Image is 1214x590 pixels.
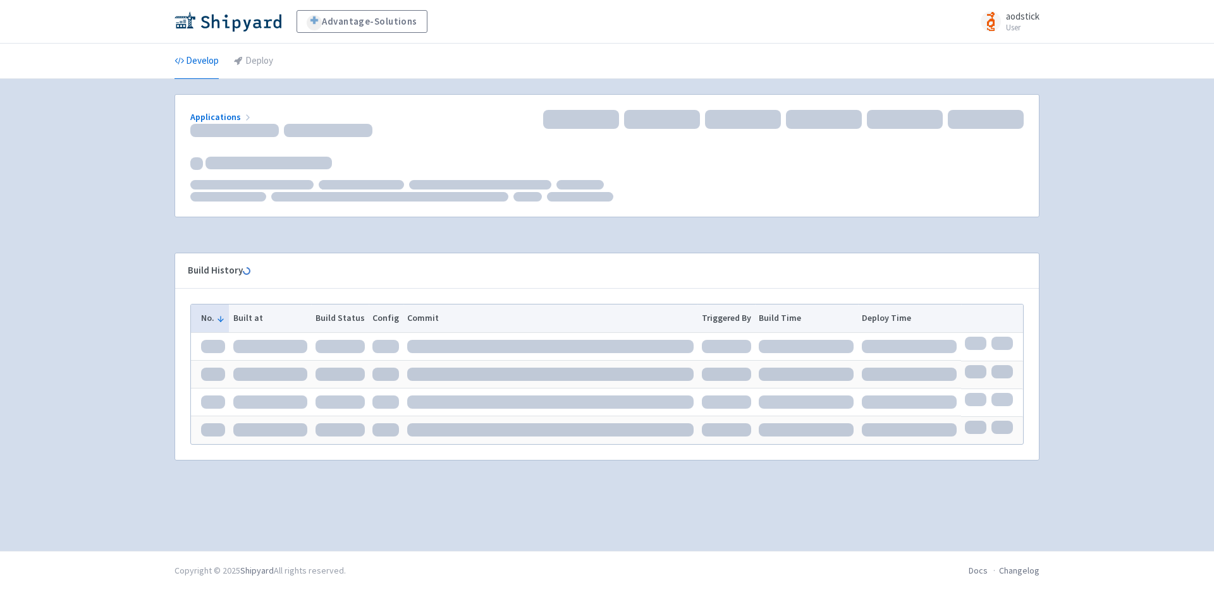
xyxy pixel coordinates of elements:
img: Shipyard logo [175,11,281,32]
th: Build Time [755,304,858,332]
a: Advantage-Solutions [297,10,427,33]
th: Triggered By [697,304,755,332]
a: Applications [190,111,253,123]
span: aodstick [1006,10,1039,22]
th: Commit [403,304,698,332]
a: aodstick User [973,11,1039,32]
button: No. [201,311,225,325]
th: Deploy Time [858,304,961,332]
div: Build History [188,263,1006,278]
a: Changelog [999,565,1039,576]
th: Config [369,304,403,332]
th: Build Status [311,304,369,332]
a: Develop [175,44,219,79]
th: Built at [229,304,311,332]
a: Shipyard [240,565,274,576]
a: Deploy [234,44,273,79]
small: User [1006,23,1039,32]
a: Docs [969,565,988,576]
div: Copyright © 2025 All rights reserved. [175,564,346,577]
